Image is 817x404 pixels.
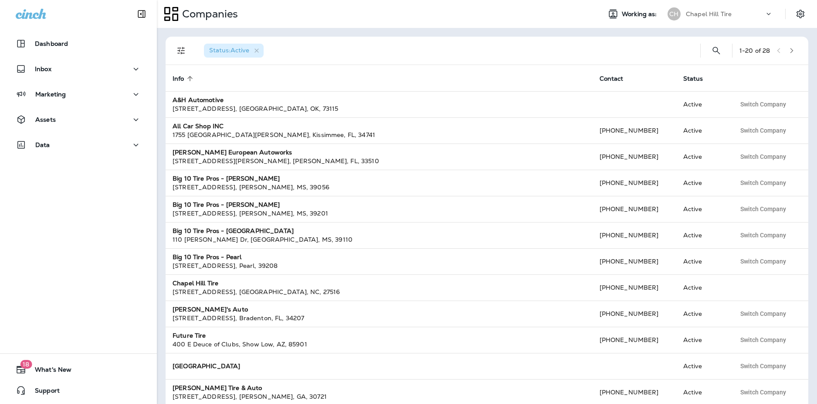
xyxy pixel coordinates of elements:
button: Switch Company [736,333,791,346]
td: [PHONE_NUMBER] [593,248,676,274]
p: Dashboard [35,40,68,47]
strong: Future Tire [173,332,206,339]
button: Assets [9,111,148,128]
button: Switch Company [736,176,791,189]
span: Switch Company [740,154,786,160]
button: Switch Company [736,359,791,373]
td: Active [676,222,729,248]
td: Active [676,117,729,144]
td: [PHONE_NUMBER] [593,144,676,170]
button: Switch Company [736,255,791,268]
span: Switch Company [740,180,786,186]
span: Switch Company [740,232,786,238]
td: Active [676,274,729,301]
td: Active [676,301,729,327]
button: Search Companies [708,42,725,59]
span: Info [173,75,184,82]
span: Switch Company [740,206,786,212]
p: Marketing [35,91,66,98]
button: Switch Company [736,307,791,320]
span: Contact [600,75,624,82]
span: What's New [26,366,71,377]
td: Active [676,144,729,170]
td: Active [676,248,729,274]
div: [STREET_ADDRESS] , [PERSON_NAME] , GA , 30721 [173,392,586,401]
span: Switch Company [740,258,786,264]
strong: Big 10 Tire Pros - Pearl [173,253,241,261]
button: Dashboard [9,35,148,52]
div: [STREET_ADDRESS] , [GEOGRAPHIC_DATA] , NC , 27516 [173,288,586,296]
span: Switch Company [740,311,786,317]
div: 1 - 20 of 28 [739,47,770,54]
button: Switch Company [736,202,791,216]
button: Switch Company [736,229,791,242]
p: Data [35,141,50,148]
button: Support [9,382,148,399]
td: [PHONE_NUMBER] [593,301,676,327]
div: CH [668,7,681,21]
strong: A&H Automotive [173,96,224,104]
div: [STREET_ADDRESS] , [PERSON_NAME] , MS , 39056 [173,183,586,192]
span: Status : Active [209,46,249,54]
button: Collapse Sidebar [129,5,154,23]
button: Marketing [9,86,148,103]
strong: [PERSON_NAME] Tire & Auto [173,384,262,392]
span: Working as: [622,10,659,18]
span: Switch Company [740,101,786,107]
div: [STREET_ADDRESS] , Bradenton , FL , 34207 [173,314,586,322]
span: Switch Company [740,363,786,369]
td: Active [676,196,729,222]
div: [STREET_ADDRESS] , [PERSON_NAME] , MS , 39201 [173,209,586,218]
span: Status [683,75,703,82]
td: [PHONE_NUMBER] [593,170,676,196]
td: Active [676,353,729,379]
button: Filters [173,42,190,59]
span: Status [683,75,715,82]
button: Data [9,136,148,154]
div: 400 E Deuce of Clubs , Show Low , AZ , 85901 [173,340,586,349]
strong: [GEOGRAPHIC_DATA] [173,362,240,370]
p: Inbox [35,65,51,72]
td: Active [676,327,729,353]
div: Status:Active [204,44,264,58]
div: [STREET_ADDRESS] , [GEOGRAPHIC_DATA] , OK , 73115 [173,104,586,113]
p: Companies [179,7,238,21]
div: 110 [PERSON_NAME] Dr , [GEOGRAPHIC_DATA] , MS , 39110 [173,235,586,244]
td: [PHONE_NUMBER] [593,196,676,222]
button: Switch Company [736,150,791,163]
div: 1755 [GEOGRAPHIC_DATA][PERSON_NAME] , Kissimmee , FL , 34741 [173,130,586,139]
span: Switch Company [740,389,786,395]
button: Settings [793,6,808,22]
span: Switch Company [740,127,786,134]
strong: [PERSON_NAME]'s Auto [173,305,248,313]
td: [PHONE_NUMBER] [593,117,676,144]
span: Info [173,75,196,82]
span: Support [26,387,60,397]
strong: Big 10 Tire Pros - [PERSON_NAME] [173,201,280,209]
td: [PHONE_NUMBER] [593,327,676,353]
strong: Big 10 Tire Pros - [GEOGRAPHIC_DATA] [173,227,294,235]
strong: All Car Shop INC [173,122,224,130]
div: [STREET_ADDRESS] , Pearl , 39208 [173,261,586,270]
span: 18 [20,360,32,369]
button: 18What's New [9,361,148,378]
td: [PHONE_NUMBER] [593,274,676,301]
td: [PHONE_NUMBER] [593,222,676,248]
strong: Chapel Hill Tire [173,279,218,287]
td: Active [676,170,729,196]
strong: [PERSON_NAME] European Autoworks [173,148,292,156]
button: Switch Company [736,386,791,399]
strong: Big 10 Tire Pros - [PERSON_NAME] [173,175,280,182]
span: Contact [600,75,635,82]
span: Switch Company [740,337,786,343]
div: [STREET_ADDRESS][PERSON_NAME] , [PERSON_NAME] , FL , 33510 [173,157,586,165]
button: Inbox [9,60,148,78]
p: Chapel Hill Tire [686,10,732,17]
p: Assets [35,116,56,123]
td: Active [676,91,729,117]
button: Switch Company [736,98,791,111]
button: Switch Company [736,124,791,137]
